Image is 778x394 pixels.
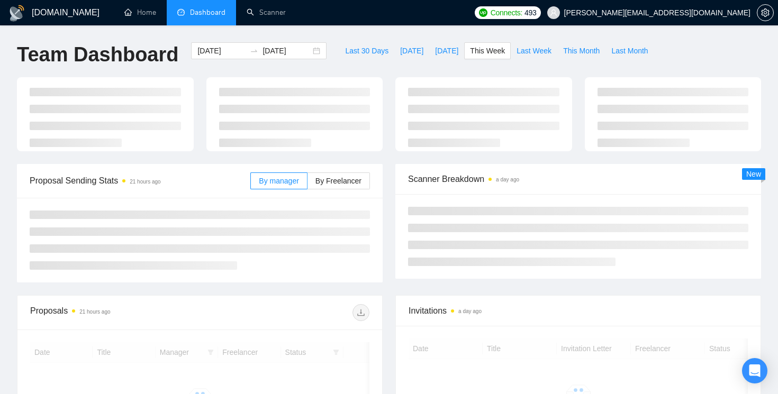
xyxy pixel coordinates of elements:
[550,9,557,16] span: user
[197,45,246,57] input: Start date
[470,45,505,57] span: This Week
[409,304,748,317] span: Invitations
[394,42,429,59] button: [DATE]
[124,8,156,17] a: homeHome
[429,42,464,59] button: [DATE]
[400,45,423,57] span: [DATE]
[496,177,519,182] time: a day ago
[605,42,654,59] button: Last Month
[247,8,286,17] a: searchScanner
[757,4,774,21] button: setting
[130,179,160,185] time: 21 hours ago
[524,7,536,19] span: 493
[250,47,258,55] span: swap-right
[511,42,557,59] button: Last Week
[79,309,110,315] time: 21 hours ago
[315,177,361,185] span: By Freelancer
[464,42,511,59] button: This Week
[757,8,774,17] a: setting
[491,7,522,19] span: Connects:
[8,5,25,22] img: logo
[757,8,773,17] span: setting
[263,45,311,57] input: End date
[259,177,298,185] span: By manager
[339,42,394,59] button: Last 30 Days
[30,174,250,187] span: Proposal Sending Stats
[557,42,605,59] button: This Month
[746,170,761,178] span: New
[190,8,225,17] span: Dashboard
[458,308,482,314] time: a day ago
[742,358,767,383] div: Open Intercom Messenger
[17,42,178,67] h1: Team Dashboard
[563,45,600,57] span: This Month
[30,304,200,321] div: Proposals
[408,172,748,186] span: Scanner Breakdown
[517,45,551,57] span: Last Week
[345,45,388,57] span: Last 30 Days
[250,47,258,55] span: to
[177,8,185,16] span: dashboard
[435,45,458,57] span: [DATE]
[611,45,648,57] span: Last Month
[479,8,487,17] img: upwork-logo.png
